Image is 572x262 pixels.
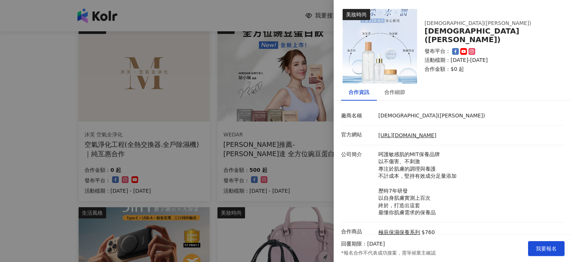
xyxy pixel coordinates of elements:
p: [DEMOGRAPHIC_DATA]([PERSON_NAME]) [378,112,561,120]
a: [URL][DOMAIN_NAME] [378,132,436,138]
p: 官方網站 [341,131,375,139]
p: 發布平台： [425,48,451,55]
span: 我要報名 [536,246,557,252]
p: *報名合作不代表成功接案，需等候業主確認 [341,250,436,256]
div: [DEMOGRAPHIC_DATA]([PERSON_NAME]) [425,27,556,44]
p: 廠商名稱 [341,112,375,120]
p: 呵護敏感肌的MIT保養品牌 以不傷害、不刺激 專注於肌膚的調理與養護 不計成本，堅持有效成分足量添加 歷時7年研發 以自身肌膚實測上百次 終於，打造出這套 最懂你肌膚需求的保養品 [378,151,561,217]
button: 我要報名 [528,241,565,256]
div: [DEMOGRAPHIC_DATA]([PERSON_NAME]) [425,20,544,27]
div: 合作細節 [384,88,405,96]
div: 合作資訊 [349,88,369,96]
p: 回覆期限：[DATE] [341,240,385,248]
p: 活動檔期：[DATE]-[DATE] [425,57,556,64]
div: 美妝時尚 [343,9,370,20]
p: $760 [422,229,435,236]
p: 合作金額： $0 起 [425,66,556,73]
p: 合作商品 [341,228,375,236]
img: 極辰保濕保養系列 [343,9,417,83]
a: 極辰保濕保養系列 [378,229,420,236]
p: 公司簡介 [341,151,375,158]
